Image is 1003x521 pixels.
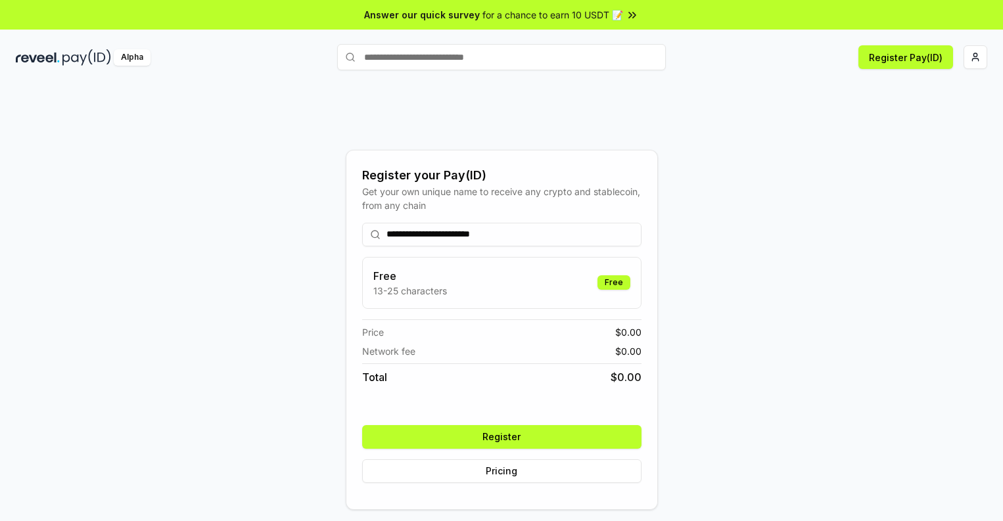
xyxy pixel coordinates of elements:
[373,268,447,284] h3: Free
[16,49,60,66] img: reveel_dark
[611,369,641,385] span: $ 0.00
[362,459,641,483] button: Pricing
[114,49,151,66] div: Alpha
[362,425,641,449] button: Register
[362,166,641,185] div: Register your Pay(ID)
[615,344,641,358] span: $ 0.00
[597,275,630,290] div: Free
[362,344,415,358] span: Network fee
[858,45,953,69] button: Register Pay(ID)
[615,325,641,339] span: $ 0.00
[362,185,641,212] div: Get your own unique name to receive any crypto and stablecoin, from any chain
[62,49,111,66] img: pay_id
[364,8,480,22] span: Answer our quick survey
[362,325,384,339] span: Price
[373,284,447,298] p: 13-25 characters
[362,369,387,385] span: Total
[482,8,623,22] span: for a chance to earn 10 USDT 📝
